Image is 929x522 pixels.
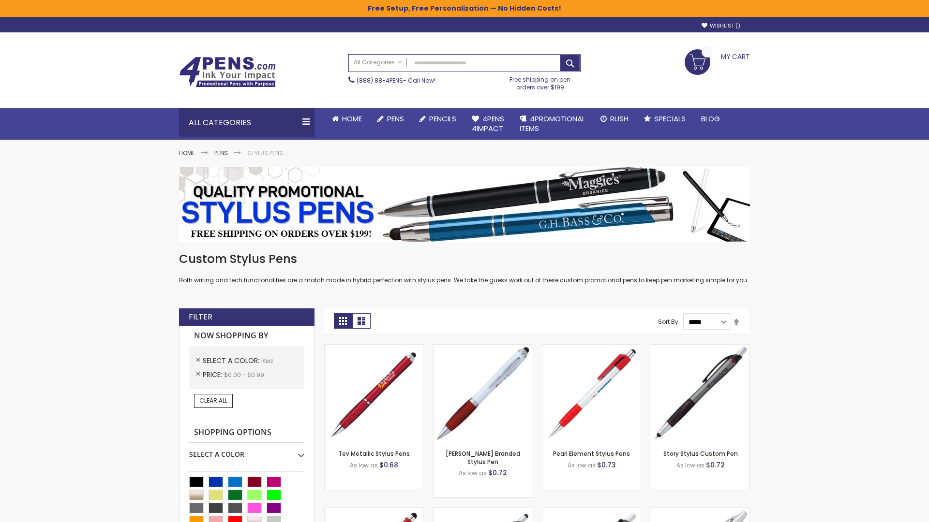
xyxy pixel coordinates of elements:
[553,449,630,458] a: Pearl Element Stylus Pens
[179,57,276,87] img: 4Pens Custom Pens and Promotional Products
[472,114,504,133] span: 4Pens 4impact
[354,58,402,66] span: All Categories
[593,108,636,130] a: Rush
[636,108,693,130] a: Specials
[179,167,750,242] img: Stylus Pens
[357,76,435,85] span: - Call Now!
[658,318,678,326] label: Sort By
[199,396,227,405] span: Clear All
[701,114,720,124] span: Blog
[194,394,233,407] a: Clear All
[512,108,593,140] a: 4PROMOTIONALITEMS
[179,251,750,285] div: Both writing and tech functionalities are a match made in hybrid perfection with stylus pens. We ...
[338,449,410,458] a: Tev Metallic Stylus Pens
[500,72,581,91] div: Free shipping on pen orders over $199
[334,313,352,329] strong: Grid
[663,449,738,458] a: Story Stylus Custom Pen
[325,507,423,516] a: Custom Stylus Grip Pens-Red
[542,344,641,352] a: Pearl Element Stylus Pens-Red
[350,461,378,469] span: As low as
[370,108,412,130] a: Pens
[189,422,304,443] strong: Shopping Options
[542,507,641,516] a: Souvenir® Anthem Stylus Pen-Red
[214,149,228,157] a: Pens
[434,344,532,352] a: Ion White Branded Stylus Pen-Red
[387,114,404,124] span: Pens
[610,114,629,124] span: Rush
[412,108,464,130] a: Pencils
[676,461,704,469] span: As low as
[247,149,283,157] strong: Stylus Pens
[542,345,641,443] img: Pearl Element Stylus Pens-Red
[464,108,512,140] a: 4Pens4impact
[342,114,362,124] span: Home
[349,55,407,71] a: All Categories
[324,108,370,130] a: Home
[434,345,532,443] img: Ion White Branded Stylus Pen-Red
[203,370,224,379] span: Price
[189,443,304,459] div: Select A Color
[261,357,273,365] span: Red
[488,468,507,478] span: $0.72
[459,469,487,477] span: As low as
[179,108,315,137] div: All Categories
[179,251,750,267] h1: Custom Stylus Pens
[379,460,398,470] span: $0.68
[568,461,596,469] span: As low as
[189,312,212,322] strong: Filter
[189,326,304,346] strong: Now Shopping by
[706,460,725,470] span: $0.72
[224,371,264,379] span: $0.00 - $0.99
[651,344,749,352] a: Story Stylus Custom Pen-Red
[597,460,616,470] span: $0.73
[651,345,749,443] img: Story Stylus Custom Pen-Red
[520,114,585,133] span: 4PROMOTIONAL ITEMS
[654,114,686,124] span: Specials
[203,356,261,365] span: Select A Color
[693,108,728,130] a: Blog
[429,114,456,124] span: Pencils
[434,507,532,516] a: Souvenir® Emblem Stylus Pen-Red
[325,345,423,443] img: Tev Metallic Stylus Pens-Red
[702,22,740,29] a: Wishlist
[357,76,403,85] a: (888) 88-4PENS
[446,449,520,465] a: [PERSON_NAME] Branded Stylus Pen
[651,507,749,516] a: Twist Highlighter-Pen Stylus Combo-Red
[325,344,423,352] a: Tev Metallic Stylus Pens-Red
[179,149,195,157] a: Home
